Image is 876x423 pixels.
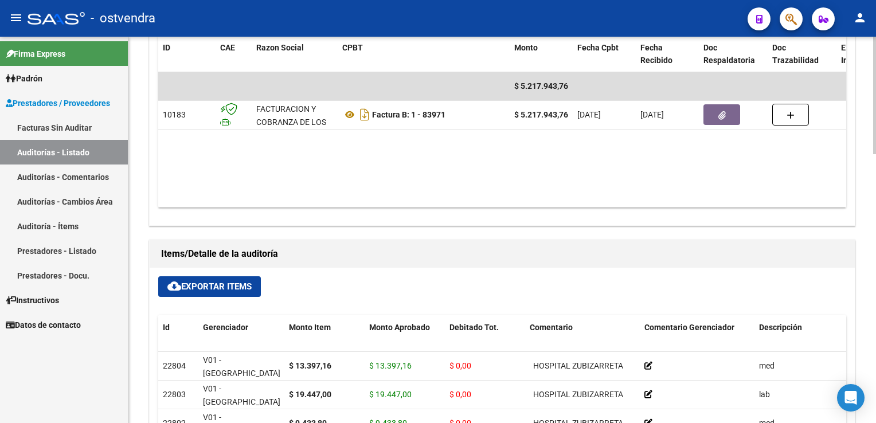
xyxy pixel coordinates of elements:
span: V01 - [GEOGRAPHIC_DATA] [203,355,280,378]
span: $ 0,00 [449,361,471,370]
span: Comentario [530,323,573,332]
span: $ 0,00 [449,390,471,399]
span: 22804 [163,361,186,370]
span: Debitado Tot. [449,323,499,332]
datatable-header-cell: CPBT [338,36,510,73]
span: Exportar Items [167,281,252,292]
datatable-header-cell: Debitado Tot. [445,315,525,366]
span: Id [163,323,170,332]
datatable-header-cell: Razon Social [252,36,338,73]
datatable-header-cell: Comentario [525,315,640,366]
span: Expte. Interno [841,43,867,65]
span: [DATE] [640,110,664,119]
span: 22803 [163,390,186,399]
span: Firma Express [6,48,65,60]
div: FACTURACION Y COBRANZA DE LOS EFECTORES PUBLICOS S.E. [256,103,333,155]
i: Descargar documento [357,105,372,124]
span: med [759,361,775,370]
datatable-header-cell: Comentario Gerenciador [640,315,754,366]
span: Descripción [759,323,802,332]
span: Razon Social [256,43,304,52]
span: V01 - [GEOGRAPHIC_DATA] [203,384,280,406]
div: Open Intercom Messenger [837,384,865,412]
span: HOSPITAL ZUBIZARRETA [533,361,623,370]
span: CAE [220,43,235,52]
span: Doc Respaldatoria [703,43,755,65]
span: Monto Aprobado [369,323,430,332]
span: Monto Item [289,323,331,332]
span: $ 13.397,16 [369,361,412,370]
span: Monto [514,43,538,52]
datatable-header-cell: Descripción [754,315,869,366]
datatable-header-cell: ID [158,36,216,73]
span: Instructivos [6,294,59,307]
datatable-header-cell: CAE [216,36,252,73]
strong: Factura B: 1 - 83971 [372,110,445,119]
span: - ostvendra [91,6,155,31]
mat-icon: menu [9,11,23,25]
span: Fecha Cpbt [577,43,619,52]
datatable-header-cell: Fecha Cpbt [573,36,636,73]
button: Exportar Items [158,276,261,297]
span: Gerenciador [203,323,248,332]
strong: $ 13.397,16 [289,361,331,370]
span: Datos de contacto [6,319,81,331]
datatable-header-cell: Id [158,315,198,366]
span: [DATE] [577,110,601,119]
mat-icon: person [853,11,867,25]
datatable-header-cell: Doc Trazabilidad [768,36,836,73]
h1: Items/Detalle de la auditoría [161,245,843,263]
datatable-header-cell: Doc Respaldatoria [699,36,768,73]
span: Prestadores / Proveedores [6,97,110,109]
datatable-header-cell: Monto Item [284,315,365,366]
span: Padrón [6,72,42,85]
span: 10183 [163,110,186,119]
span: Doc Trazabilidad [772,43,819,65]
strong: $ 19.447,00 [289,390,331,399]
span: $ 5.217.943,76 [514,81,568,91]
span: Comentario Gerenciador [644,323,734,332]
span: ID [163,43,170,52]
span: Fecha Recibido [640,43,672,65]
datatable-header-cell: Monto [510,36,573,73]
strong: $ 5.217.943,76 [514,110,568,119]
span: CPBT [342,43,363,52]
span: HOSPITAL ZUBIZARRETA [533,390,623,399]
datatable-header-cell: Monto Aprobado [365,315,445,366]
span: lab [759,390,770,399]
mat-icon: cloud_download [167,279,181,293]
span: $ 19.447,00 [369,390,412,399]
datatable-header-cell: Fecha Recibido [636,36,699,73]
datatable-header-cell: Gerenciador [198,315,284,366]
